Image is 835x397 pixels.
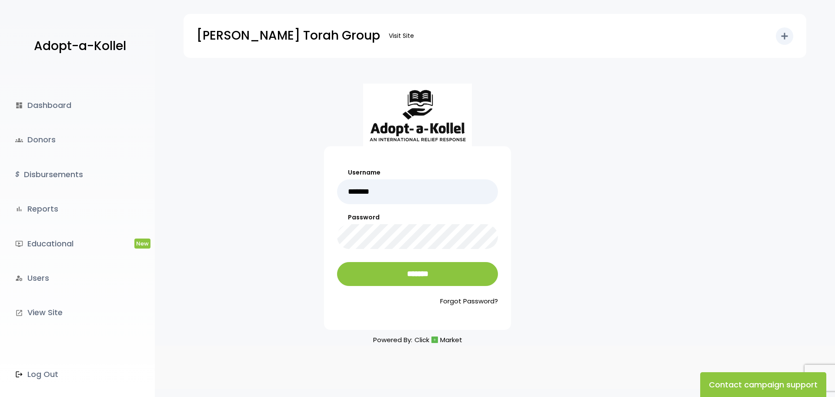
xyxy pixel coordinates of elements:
[9,94,118,117] a: dashboardDashboard
[384,27,418,44] a: Visit Site
[9,232,118,256] a: ondemand_videoEducationalNew
[337,168,498,177] label: Username
[15,309,23,317] i: launch
[15,101,23,109] i: dashboard
[15,240,23,248] i: ondemand_video
[134,239,150,249] span: New
[9,163,118,186] a: $Disbursements
[9,363,118,386] a: Log Out
[15,205,23,213] i: bar_chart
[9,197,118,221] a: bar_chartReports
[337,296,498,306] a: Forgot Password?
[414,334,462,346] a: ClickMarket
[15,136,23,144] span: groups
[15,274,23,282] i: manage_accounts
[15,168,20,181] i: $
[776,27,793,45] button: add
[373,334,462,346] p: Powered By:
[34,35,126,57] p: Adopt-a-Kollel
[363,84,472,146] img: aak_logo_sm.jpeg
[30,25,126,67] a: Adopt-a-Kollel
[700,372,826,397] button: Contact campaign support
[431,336,438,343] img: cm_icon.png
[197,25,380,47] p: [PERSON_NAME] Torah Group
[9,266,118,290] a: manage_accountsUsers
[337,213,498,222] label: Password
[9,301,118,324] a: launchView Site
[779,31,790,41] i: add
[9,128,118,151] a: groupsDonors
